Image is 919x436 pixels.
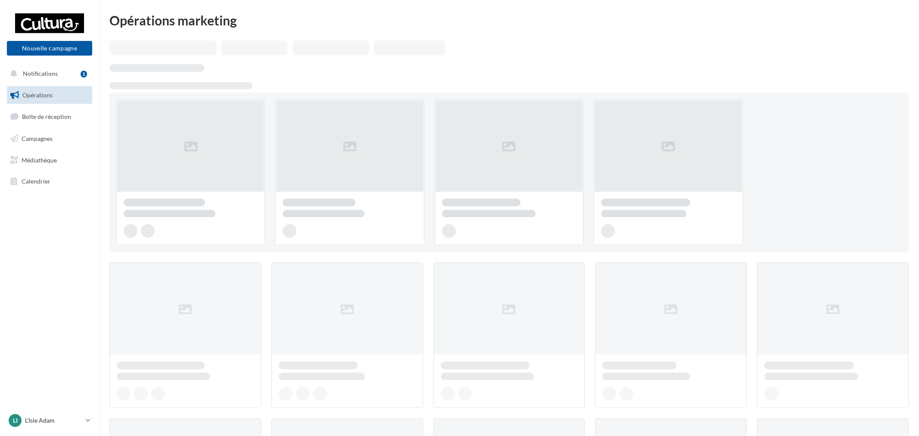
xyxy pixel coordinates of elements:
a: Opérations [5,86,94,104]
span: Médiathèque [22,156,57,163]
p: L'Isle Adam [25,416,82,425]
span: Notifications [23,70,58,77]
button: Notifications 1 [5,65,90,83]
span: Campagnes [22,135,53,142]
a: Boîte de réception [5,107,94,126]
div: 1 [81,71,87,78]
a: Médiathèque [5,151,94,169]
a: LI L'Isle Adam [7,412,92,429]
span: Boîte de réception [22,113,71,120]
a: Calendrier [5,172,94,190]
span: LI [13,416,18,425]
span: Opérations [22,91,53,99]
button: Nouvelle campagne [7,41,92,56]
a: Campagnes [5,130,94,148]
span: Calendrier [22,178,50,185]
div: Opérations marketing [109,14,909,27]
